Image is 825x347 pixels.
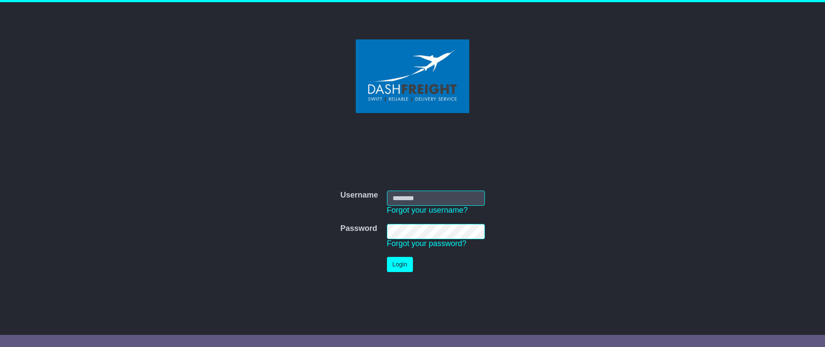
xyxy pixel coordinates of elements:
label: Password [340,224,377,233]
label: Username [340,191,378,200]
a: Forgot your username? [387,206,468,214]
a: Forgot your password? [387,239,467,248]
img: Dash Freight [356,39,469,113]
button: Login [387,257,413,272]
